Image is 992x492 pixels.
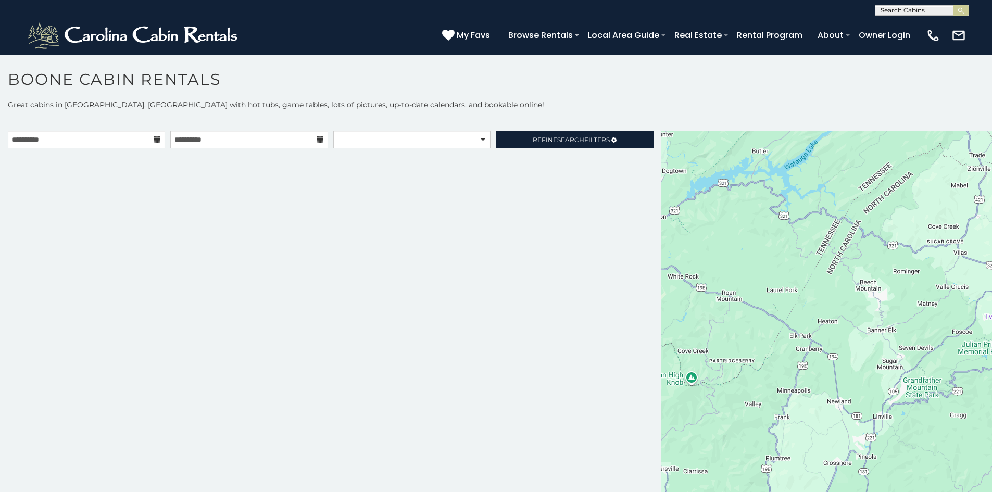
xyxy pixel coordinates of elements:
span: My Favs [457,29,490,42]
a: Local Area Guide [583,26,664,44]
a: Rental Program [732,26,808,44]
img: White-1-2.png [26,20,242,51]
a: RefineSearchFilters [496,131,653,148]
a: About [812,26,849,44]
a: Owner Login [853,26,915,44]
a: Real Estate [669,26,727,44]
span: Search [557,136,584,144]
a: My Favs [442,29,493,42]
img: mail-regular-white.png [951,28,966,43]
a: Browse Rentals [503,26,578,44]
span: Refine Filters [533,136,610,144]
img: phone-regular-white.png [926,28,940,43]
